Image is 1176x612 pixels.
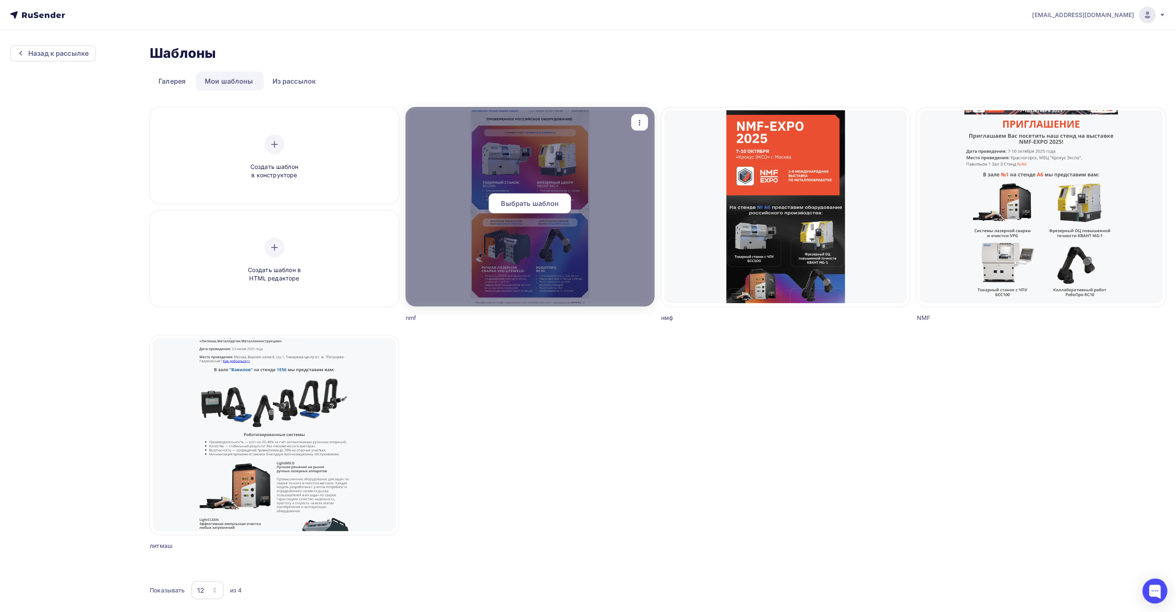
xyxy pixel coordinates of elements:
div: 12 [197,585,204,595]
div: из 4 [230,586,242,595]
span: Выбрать шаблон [501,198,559,208]
span: Создать шаблон в конструкторе [235,163,314,180]
div: NMF [917,314,1042,322]
span: Создать шаблон в HTML редакторе [235,266,314,283]
div: Показывать [150,586,185,595]
button: 12 [191,581,224,600]
div: nmf [406,314,530,322]
a: [EMAIL_ADDRESS][DOMAIN_NAME] [1032,7,1166,23]
div: нмф [661,314,786,322]
span: [EMAIL_ADDRESS][DOMAIN_NAME] [1032,11,1134,19]
a: Галерея [150,72,194,91]
a: Мои шаблоны [196,72,262,91]
div: литмаш [150,542,275,550]
a: Из рассылок [264,72,325,91]
h2: Шаблоны [150,45,216,62]
div: Назад к рассылке [28,48,89,58]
